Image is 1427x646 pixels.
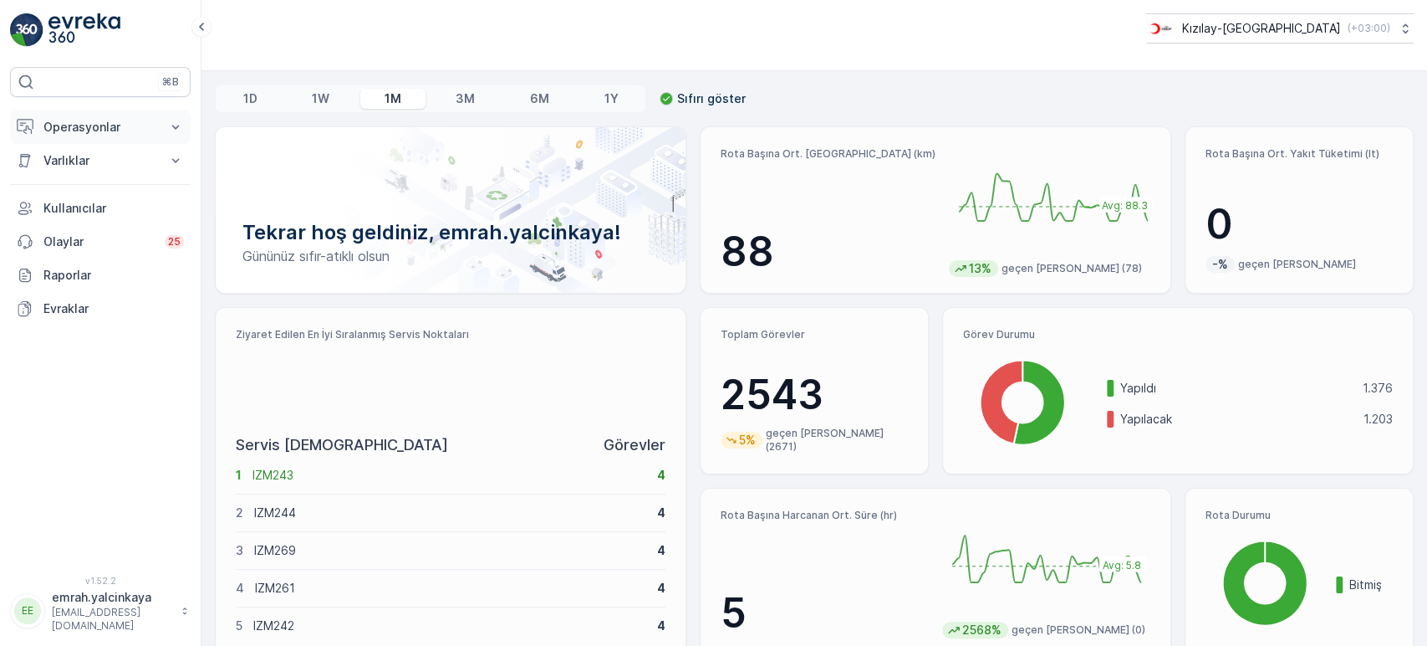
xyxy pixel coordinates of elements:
p: geçen [PERSON_NAME] (2671) [766,427,908,454]
p: 4 [236,580,244,597]
p: 4 [657,467,665,484]
p: ( +03:00 ) [1348,22,1390,35]
p: IZM269 [254,542,646,559]
p: 13% [967,260,993,277]
p: IZM243 [252,467,646,484]
p: Kızılay-[GEOGRAPHIC_DATA] [1182,20,1341,37]
p: geçen [PERSON_NAME] [1238,258,1356,271]
p: 2543 [721,370,908,420]
p: [EMAIL_ADDRESS][DOMAIN_NAME] [52,606,172,633]
p: emrah.yalcinkaya [52,589,172,606]
a: Evraklar [10,292,191,326]
p: Kullanıcılar [43,200,184,217]
p: Raporlar [43,267,184,284]
p: 3M [456,90,475,107]
p: 88 [721,227,935,277]
div: EE [14,597,41,624]
p: 3 [236,542,243,559]
p: Toplam Görevler [721,328,908,341]
button: Varlıklar [10,144,191,177]
img: k%C4%B1z%C4%B1lay_jywRncg.png [1146,19,1175,38]
p: 5% [737,432,757,449]
button: EEemrah.yalcinkaya[EMAIL_ADDRESS][DOMAIN_NAME] [10,589,191,633]
p: IZM261 [255,580,646,597]
p: Rota Başına Ort. [GEOGRAPHIC_DATA] (km) [721,147,935,161]
p: IZM242 [253,618,646,634]
p: -% [1210,256,1230,273]
p: Olaylar [43,233,155,250]
p: ⌘B [162,75,179,89]
p: 1.376 [1363,380,1393,397]
button: Kızılay-[GEOGRAPHIC_DATA](+03:00) [1146,13,1414,44]
p: 1Y [604,90,618,107]
p: Rota Başına Harcanan Ort. Süre (hr) [721,509,929,522]
p: Görev Durumu [963,328,1393,341]
p: geçen [PERSON_NAME] (0) [1012,623,1145,637]
a: Olaylar25 [10,225,191,259]
p: 5 [721,588,929,638]
p: 1.203 [1363,411,1393,428]
img: logo [10,13,43,47]
button: Operasyonlar [10,110,191,144]
a: Kullanıcılar [10,192,191,225]
p: Sıfırı göster [677,90,746,107]
p: Bitmiş [1349,577,1393,593]
p: Görevler [604,433,665,457]
p: IZM244 [254,505,646,521]
p: 4 [657,580,665,597]
p: Servis [DEMOGRAPHIC_DATA] [236,433,448,457]
p: Varlıklar [43,152,157,169]
p: 0 [1205,199,1393,249]
p: 1 [236,467,242,484]
p: Yapıldı [1120,380,1352,397]
p: Operasyonlar [43,119,157,136]
img: logo_light-DOdMpM7g.png [48,13,120,47]
p: Rota Durumu [1205,509,1393,522]
p: 25 [168,235,181,249]
p: 4 [657,618,665,634]
p: 1W [312,90,329,107]
p: Ziyaret Edilen En İyi Sıralanmış Servis Noktaları [236,328,665,341]
p: 2 [236,505,243,521]
p: Rota Başına Ort. Yakıt Tüketimi (lt) [1205,147,1393,161]
p: 4 [657,542,665,559]
p: Tekrar hoş geldiniz, emrah.yalcinkaya! [242,219,659,246]
p: 1D [243,90,257,107]
p: 4 [657,505,665,521]
p: 6M [530,90,549,107]
p: Yapılacak [1120,411,1353,428]
p: geçen [PERSON_NAME] (78) [1001,262,1142,275]
p: Gününüz sıfır-atıklı olsun [242,246,659,266]
p: 1M [385,90,401,107]
p: 2568% [961,622,1003,638]
span: v 1.52.2 [10,576,191,586]
a: Raporlar [10,259,191,292]
p: 5 [236,618,242,634]
p: Evraklar [43,300,184,317]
